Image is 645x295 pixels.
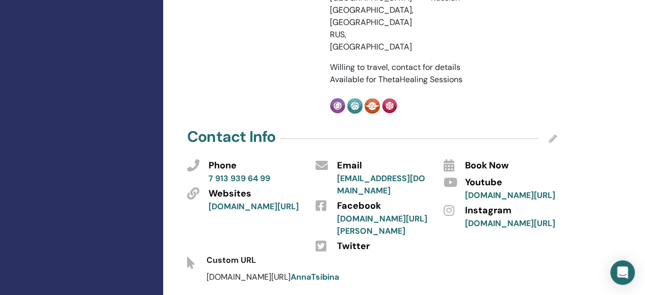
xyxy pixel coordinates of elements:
div: Open Intercom Messenger [610,260,635,285]
li: RUS, [GEOGRAPHIC_DATA] [330,29,416,53]
span: Websites [209,187,251,201]
a: [EMAIL_ADDRESS][DOMAIN_NAME] [337,173,425,196]
a: [DOMAIN_NAME][URL] [465,190,555,201]
span: Custom URL [207,255,256,265]
span: Email [337,159,362,173]
span: Youtube [465,176,502,189]
span: Willing to travel, contact for details [330,62,460,72]
a: [DOMAIN_NAME][URL][PERSON_NAME] [337,213,427,236]
span: Facebook [337,200,381,213]
span: [DOMAIN_NAME][URL] [207,272,339,282]
span: Available for ThetaHealing Sessions [330,74,462,85]
a: 7 913 939 64 99 [209,173,270,184]
h4: Contact Info [187,128,275,146]
a: AnnaTsibina [291,272,339,282]
a: [DOMAIN_NAME][URL] [209,201,299,212]
span: Twitter [337,240,370,253]
span: Book Now [465,159,509,173]
span: Instagram [465,204,511,217]
span: Phone [209,159,237,173]
a: [DOMAIN_NAME][URL] [465,218,555,229]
